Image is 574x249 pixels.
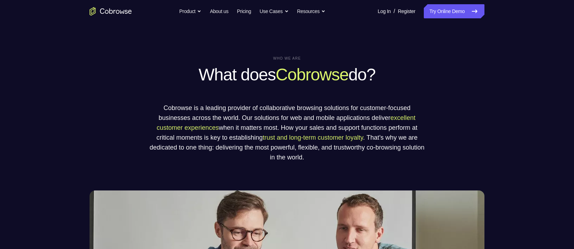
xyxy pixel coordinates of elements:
[393,7,395,16] span: /
[149,56,425,61] span: Who we are
[259,4,288,18] button: Use Cases
[276,65,349,84] span: Cobrowse
[297,4,326,18] button: Resources
[424,4,484,18] a: Try Online Demo
[210,4,228,18] a: About us
[179,4,202,18] button: Product
[378,4,391,18] a: Log In
[237,4,251,18] a: Pricing
[149,103,425,162] p: Cobrowse is a leading provider of collaborative browsing solutions for customer-focused businesse...
[149,63,425,86] h1: What does do?
[398,4,415,18] a: Register
[90,7,132,16] a: Go to the home page
[263,134,363,141] span: trust and long-term customer loyalty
